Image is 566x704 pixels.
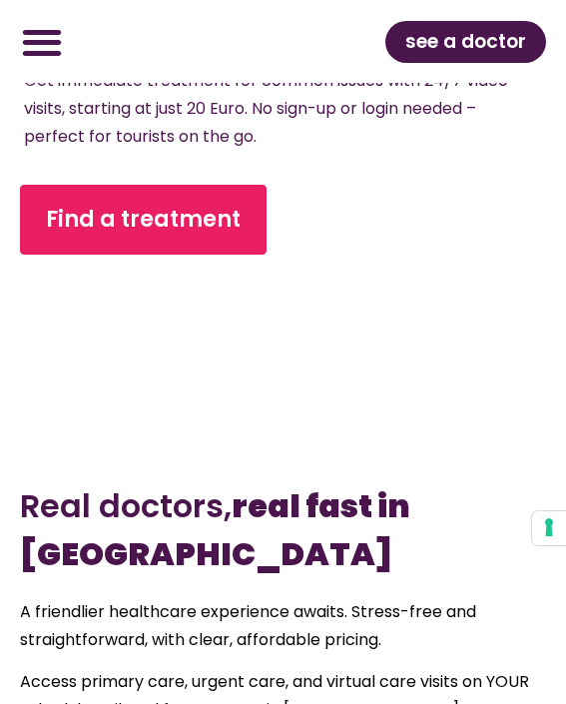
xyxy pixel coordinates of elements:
button: Your consent preferences for tracking technologies [532,511,566,545]
span: see a doctor [405,26,526,58]
a: Find a treatment [20,185,267,255]
h2: Real doctors, [20,482,546,578]
span: Find a treatment [46,204,241,236]
p: Get immediate treatment for common issues with 24/7 video visits, starting at just 20 Euro. No si... [24,67,514,151]
span: A friendlier healthcare experience awaits. Stress-free and straightforward, with clear, affordabl... [20,600,476,651]
iframe: Customer reviews powered by Trustpilot [50,335,516,397]
a: see a doctor [385,21,546,63]
div: Menu Toggle [10,10,73,73]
